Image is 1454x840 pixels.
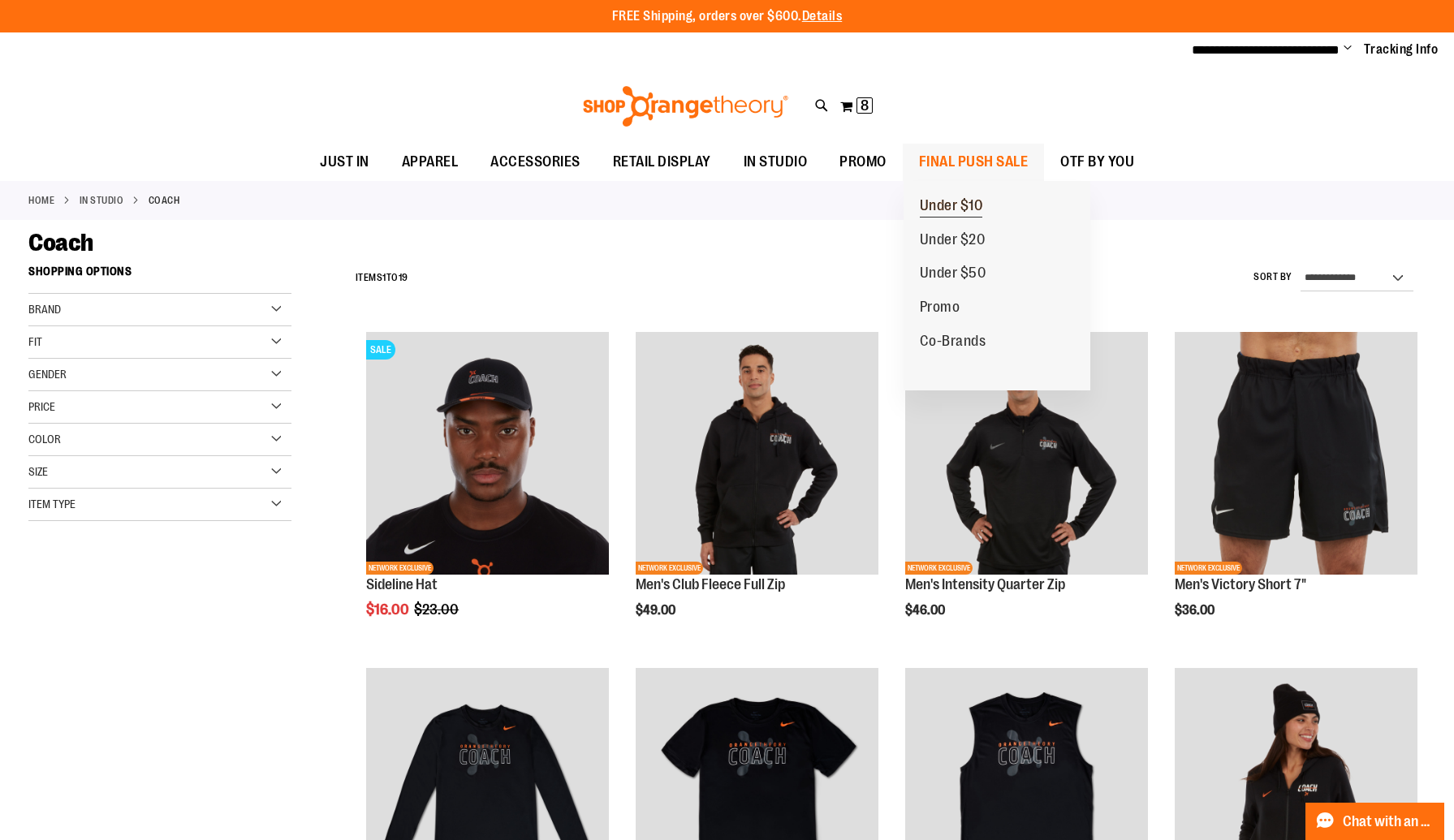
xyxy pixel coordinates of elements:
[399,272,408,283] span: 19
[366,562,434,575] span: NETWORK EXCLUSIVE
[861,97,869,114] span: 8
[920,333,986,353] span: Co-Brands
[920,197,983,218] span: Under $10
[366,601,412,618] span: $16.00
[613,144,711,180] span: RETAIL DISPLAY
[905,332,1148,575] img: OTF Mens Coach FA23 Intensity Quarter Zip - Black primary image
[636,332,878,577] a: OTF Mens Coach FA23 Club Fleece Full Zip - Black primary imageNETWORK EXCLUSIVE
[919,144,1029,180] span: FINAL PUSH SALE
[28,400,55,413] span: Price
[920,231,986,252] span: Under $20
[366,332,609,575] img: Sideline Hat primary image
[28,257,291,294] strong: Shopping Options
[28,229,93,256] span: Coach
[366,576,438,592] a: Sideline Hat
[636,603,678,618] span: $49.00
[802,9,843,24] a: Details
[402,144,459,180] span: APPAREL
[1343,814,1435,829] span: Chat with an Expert
[1364,41,1439,58] a: Tracking Info
[920,299,960,319] span: Promo
[1305,803,1445,840] button: Chat with an Expert
[28,335,42,348] span: Fit
[905,603,947,618] span: $46.00
[366,340,395,360] span: SALE
[612,7,843,26] p: FREE Shipping, orders over $600.
[1175,576,1306,592] a: Men's Victory Short 7"
[414,601,461,618] span: $23.00
[839,144,887,180] span: PROMO
[28,433,61,446] span: Color
[636,576,785,592] a: Men's Club Fleece Full Zip
[320,144,369,180] span: JUST IN
[920,265,986,285] span: Under $50
[636,332,878,575] img: OTF Mens Coach FA23 Club Fleece Full Zip - Black primary image
[356,265,408,291] h2: Items to
[382,272,386,283] span: 1
[905,576,1065,592] a: Men's Intensity Quarter Zip
[897,324,1156,659] div: product
[628,324,887,659] div: product
[28,368,67,381] span: Gender
[1175,332,1417,575] img: OTF Mens Coach FA23 Victory Short - Black primary image
[490,144,580,180] span: ACCESSORIES
[1167,324,1426,659] div: product
[1344,41,1352,58] button: Account menu
[636,562,703,575] span: NETWORK EXCLUSIVE
[744,144,808,180] span: IN STUDIO
[28,193,54,208] a: Home
[905,332,1148,577] a: OTF Mens Coach FA23 Intensity Quarter Zip - Black primary imageNETWORK EXCLUSIVE
[366,332,609,577] a: Sideline Hat primary imageSALENETWORK EXCLUSIVE
[149,193,180,208] strong: Coach
[1175,603,1217,618] span: $36.00
[28,303,61,316] span: Brand
[80,193,124,208] a: IN STUDIO
[1060,144,1134,180] span: OTF BY YOU
[1175,562,1242,575] span: NETWORK EXCLUSIVE
[28,465,48,478] span: Size
[1175,332,1417,577] a: OTF Mens Coach FA23 Victory Short - Black primary imageNETWORK EXCLUSIVE
[905,562,973,575] span: NETWORK EXCLUSIVE
[28,498,76,510] span: Item Type
[358,324,617,659] div: product
[1253,270,1292,284] label: Sort By
[580,86,791,127] img: Shop Orangetheory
